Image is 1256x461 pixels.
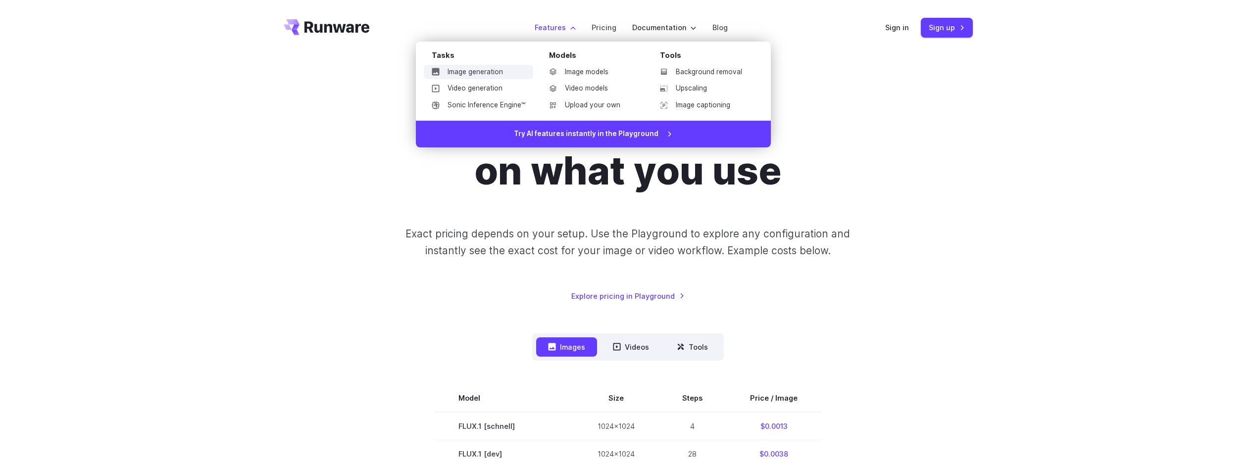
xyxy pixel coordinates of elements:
[660,49,755,65] div: Tools
[284,19,370,35] a: Go to /
[574,412,658,440] td: 1024x1024
[571,290,685,302] a: Explore pricing in Playground
[541,98,644,113] a: Upload your own
[416,121,771,147] a: Try AI features instantly in the Playground
[652,98,755,113] a: Image captioning
[424,81,533,96] a: Video generation
[387,226,869,259] p: Exact pricing depends on your setup. Use the Playground to explore any configuration and instantl...
[432,49,533,65] div: Tasks
[424,65,533,80] a: Image generation
[535,22,576,33] label: Features
[712,22,728,33] a: Blog
[435,412,574,440] td: FLUX.1 [schnell]
[536,337,597,357] button: Images
[658,412,726,440] td: 4
[652,81,755,96] a: Upscaling
[352,103,904,194] h1: Pricing based on what you use
[424,98,533,113] a: Sonic Inference Engine™
[541,81,644,96] a: Video models
[435,384,574,412] th: Model
[601,337,661,357] button: Videos
[885,22,909,33] a: Sign in
[665,337,720,357] button: Tools
[726,384,821,412] th: Price / Image
[632,22,697,33] label: Documentation
[574,384,658,412] th: Size
[658,384,726,412] th: Steps
[549,49,644,65] div: Models
[921,18,973,37] a: Sign up
[541,65,644,80] a: Image models
[592,22,616,33] a: Pricing
[726,412,821,440] td: $0.0013
[652,65,755,80] a: Background removal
